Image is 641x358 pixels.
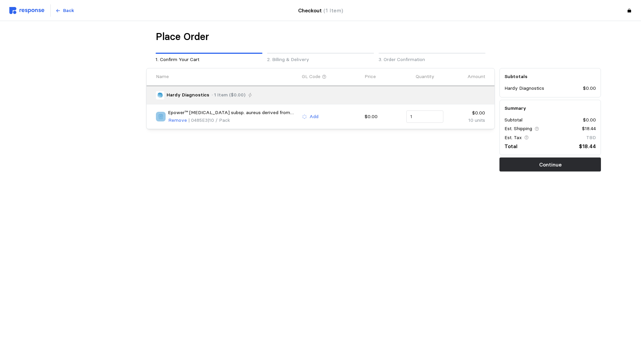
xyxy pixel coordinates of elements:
p: Back [63,7,74,14]
p: $0.00 [448,109,485,117]
span: | 0485E3 [188,117,208,123]
button: Back [52,4,78,17]
p: TBD [586,134,596,141]
button: Remove [168,116,187,124]
p: Est. Tax [504,134,522,141]
h1: Place Order [156,30,209,43]
img: image_coming_soon.png [156,112,166,121]
p: 10 units [448,117,485,124]
p: $0.00 [365,113,402,120]
p: Total [504,142,517,150]
p: 3. Order Confirmation [379,56,485,63]
button: Continue [499,157,601,171]
p: $18.44 [582,125,596,132]
button: Add [302,113,319,121]
p: 1. Confirm Your Cart [156,56,262,63]
img: svg%3e [9,7,44,14]
p: Amount [467,73,485,80]
p: $18.44 [579,142,596,150]
p: $0.00 [583,85,596,92]
p: Hardy Diagnostics [167,91,209,99]
p: Name [156,73,169,80]
h4: Checkout [298,6,343,15]
p: $0.00 [583,116,596,124]
input: Qty [410,111,440,123]
p: Epower™ [MEDICAL_DATA] subsp. aureus derived from ATCC® 6538™ [168,109,297,116]
h5: Summary [504,105,596,112]
h5: Subtotals [504,73,596,80]
p: GL Code [302,73,320,80]
p: Continue [539,160,562,169]
p: Hardy Diagnostics [504,85,544,92]
p: Quantity [416,73,434,80]
span: (1 Item) [324,7,343,14]
p: Remove [168,117,187,124]
p: Subtotal [504,116,522,124]
p: Price [365,73,376,80]
p: Add [309,113,318,120]
p: · 1 Item ($0.00) [212,91,245,99]
p: 2. Billing & Delivery [267,56,374,63]
p: Est. Shipping [504,125,532,132]
span: | 10 / Pack [208,117,230,123]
